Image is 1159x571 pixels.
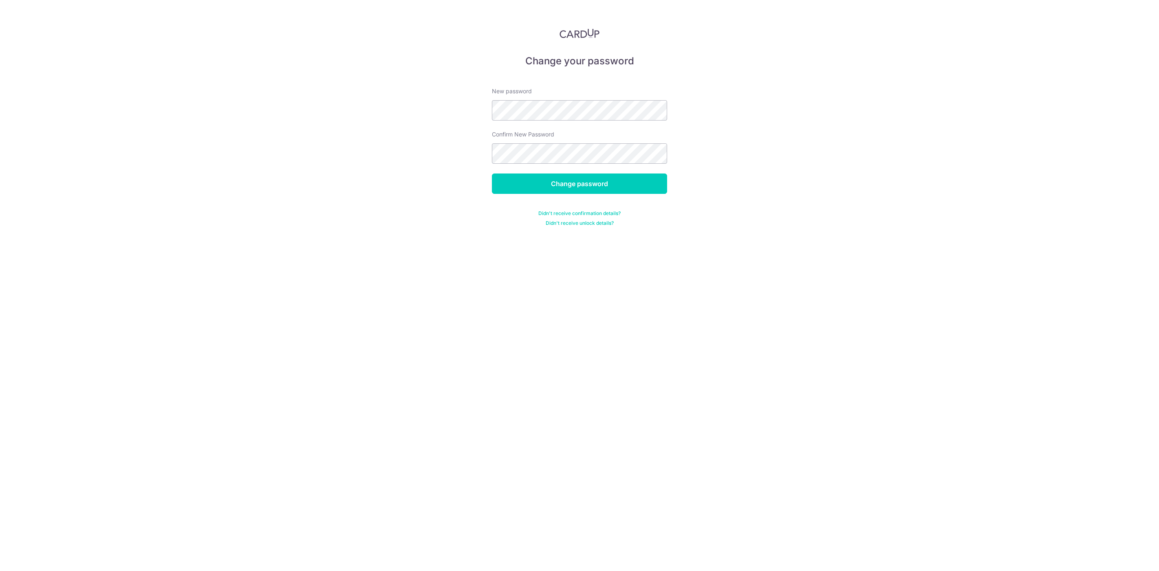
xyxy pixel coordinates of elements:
[546,220,614,226] a: Didn't receive unlock details?
[538,210,621,217] a: Didn't receive confirmation details?
[560,29,599,38] img: CardUp Logo
[492,55,667,68] h5: Change your password
[492,173,667,194] input: Change password
[492,130,554,138] label: Confirm New Password
[492,87,532,95] label: New password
